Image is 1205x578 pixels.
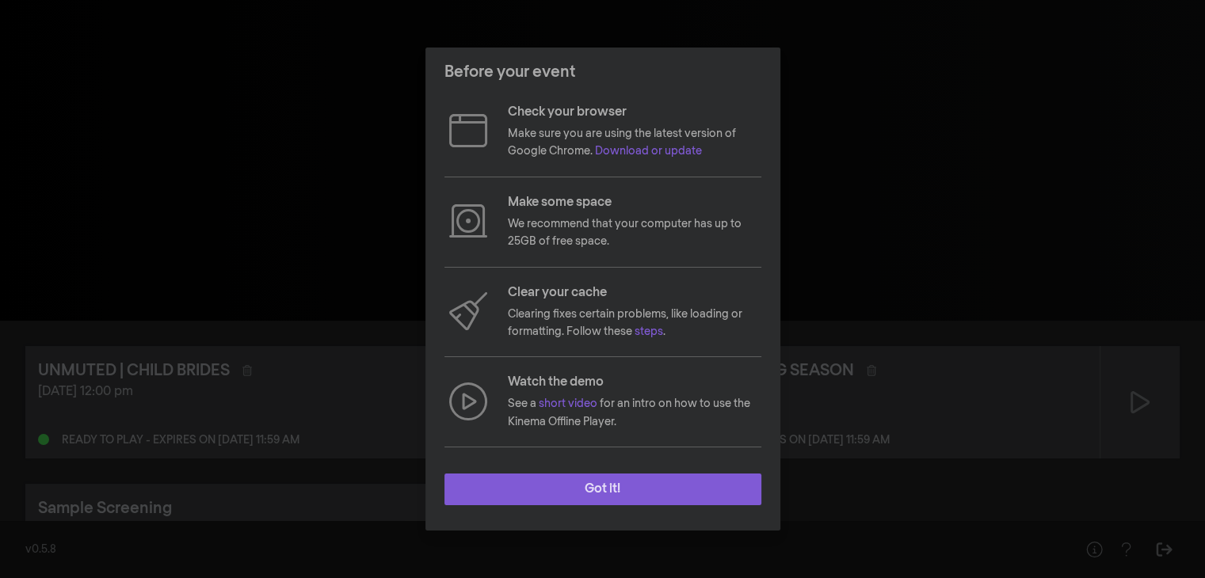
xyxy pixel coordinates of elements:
header: Before your event [425,48,780,97]
p: Clearing fixes certain problems, like loading or formatting. Follow these . [508,306,761,341]
a: steps [635,326,663,337]
p: Clear your cache [508,283,761,302]
p: Check your browser [508,103,761,122]
p: Make sure you are using the latest version of Google Chrome. [508,125,761,161]
p: Make some space [508,193,761,212]
p: Watch the demo [508,373,761,392]
a: Download or update [595,146,702,157]
a: short video [539,398,597,409]
p: See a for an intro on how to use the Kinema Offline Player. [508,395,761,431]
p: We recommend that your computer has up to 25GB of free space. [508,215,761,251]
button: Got it! [444,473,761,505]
